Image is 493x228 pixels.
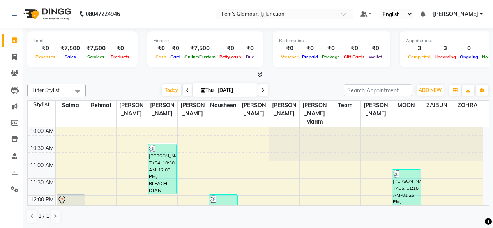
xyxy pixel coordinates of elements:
span: ZOHRA [452,101,483,110]
div: Finance [154,37,257,44]
div: 12:00 PM [29,196,55,204]
span: Wallet [367,54,384,60]
span: Team [330,101,360,110]
div: ₹0 [243,44,257,53]
span: Gift Cards [342,54,367,60]
span: Completed [406,54,433,60]
div: ₹0 [279,44,300,53]
input: 2025-09-04 [216,85,254,96]
span: Ongoing [458,54,480,60]
div: 0 [458,44,480,53]
img: logo [20,3,73,25]
span: Card [168,54,182,60]
span: Saima [56,101,86,110]
span: [PERSON_NAME] [433,10,478,18]
span: Online/Custom [182,54,217,60]
div: ₹0 [168,44,182,53]
span: Rehmat [86,101,116,110]
span: Petty cash [217,54,243,60]
div: Stylist [28,101,55,109]
div: ₹0 [154,44,168,53]
span: Services [85,54,106,60]
span: ZAIBUN [422,101,452,110]
div: 3 [406,44,433,53]
b: 08047224946 [86,3,120,25]
span: [PERSON_NAME] maam [300,101,330,127]
span: [PERSON_NAME] [269,101,299,118]
div: ₹0 [34,44,57,53]
div: [PERSON_NAME], TK04, 10:30 AM-12:00 PM, BLEACH - DTAN BLEACH,ADVANCE CLEANUP - HYDRA FACIAL [148,144,176,194]
div: 10:00 AM [28,127,55,135]
div: ₹0 [320,44,342,53]
span: Package [320,54,342,60]
span: [PERSON_NAME] [239,101,269,118]
div: ₹0 [109,44,131,53]
div: 11:30 AM [28,179,55,187]
span: Expenses [34,54,57,60]
span: Today [162,84,181,96]
div: 3 [433,44,458,53]
div: ₹7,500 [182,44,217,53]
div: ₹7,500 [57,44,83,53]
div: ₹0 [342,44,367,53]
div: RESHMA, TK03, 12:00 PM-01:00 PM, HAIR TREATMENTS - HAIR SMOOTHENING [57,195,85,228]
span: [PERSON_NAME] [147,101,177,118]
span: 1 / 1 [38,212,49,220]
span: Upcoming [433,54,458,60]
div: Total [34,37,131,44]
span: Sales [63,54,78,60]
div: ₹0 [217,44,243,53]
span: Voucher [279,54,300,60]
span: Prepaid [300,54,320,60]
div: 10:30 AM [28,144,55,152]
div: ₹0 [300,44,320,53]
span: [PERSON_NAME] [178,101,208,118]
div: 11:00 AM [28,161,55,170]
button: ADD NEW [417,85,444,96]
div: Redemption [279,37,384,44]
div: ₹7,500 [83,44,109,53]
input: Search Appointment [344,84,412,96]
span: Products [109,54,131,60]
span: Nausheen [208,101,238,110]
span: MOON [391,101,421,110]
span: [PERSON_NAME] [117,101,147,118]
span: Due [244,54,256,60]
span: Thu [199,87,216,93]
div: ₹0 [367,44,384,53]
span: Filter Stylist [32,87,60,93]
span: ADD NEW [419,87,442,93]
span: Cash [154,54,168,60]
span: [PERSON_NAME] [361,101,391,118]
